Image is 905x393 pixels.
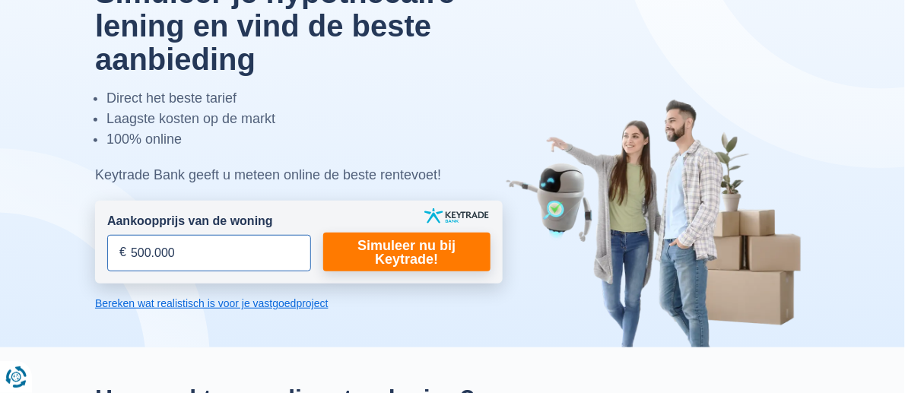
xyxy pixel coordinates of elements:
[323,233,491,271] a: Simuleer nu bij Keytrade!
[106,88,503,109] li: Direct het beste tarief
[95,165,503,185] div: Keytrade Bank geeft u meteen online de beste rentevoet!
[106,109,503,129] li: Laagste kosten op de markt
[107,213,273,230] label: Aankoopprijs van de woning
[506,98,810,347] img: image-hero
[95,296,503,311] a: Bereken wat realistisch is voor je vastgoedproject
[424,208,489,223] img: keytrade
[106,129,503,150] li: 100% online
[119,244,126,261] span: €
